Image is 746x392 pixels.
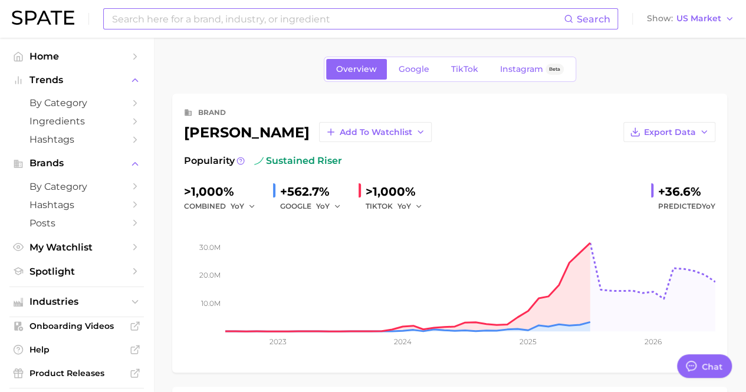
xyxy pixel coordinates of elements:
button: Add to Watchlist [319,122,432,142]
span: Hashtags [29,134,124,145]
a: Ingredients [9,112,144,130]
span: Onboarding Videos [29,321,124,331]
tspan: 2026 [645,337,662,346]
button: YoY [231,199,256,213]
img: sustained riser [254,156,264,166]
span: by Category [29,97,124,108]
img: SPATE [12,11,74,25]
a: Help [9,341,144,358]
tspan: 2025 [520,337,537,346]
input: Search here for a brand, industry, or ingredient [111,9,564,29]
button: Export Data [623,122,715,142]
span: Instagram [500,64,543,74]
a: Onboarding Videos [9,317,144,335]
a: Home [9,47,144,65]
a: My Watchlist [9,238,144,256]
span: Product Releases [29,368,124,378]
span: Posts [29,218,124,229]
span: My Watchlist [29,242,124,253]
a: TikTok [441,59,488,80]
span: Add to Watchlist [340,127,412,137]
span: >1,000% [366,185,416,199]
span: Popularity [184,154,235,168]
button: Brands [9,154,144,172]
span: YoY [316,201,330,211]
div: TIKTOK [366,199,430,213]
span: Beta [549,64,560,74]
span: Predicted [658,199,715,213]
span: Industries [29,297,124,307]
div: +562.7% [280,182,349,201]
div: combined [184,199,264,213]
span: Trends [29,75,124,85]
tspan: 2024 [394,337,412,346]
button: ShowUS Market [644,11,737,27]
span: Hashtags [29,199,124,210]
span: YoY [702,202,715,210]
span: Ingredients [29,116,124,127]
a: by Category [9,94,144,112]
span: Google [399,64,429,74]
button: Trends [9,71,144,89]
a: InstagramBeta [490,59,574,80]
span: YoY [397,201,411,211]
span: Home [29,51,124,62]
a: by Category [9,177,144,196]
span: Overview [336,64,377,74]
span: Search [577,14,610,25]
a: Hashtags [9,130,144,149]
div: brand [198,106,226,120]
a: Hashtags [9,196,144,214]
a: Google [389,59,439,80]
div: [PERSON_NAME] [184,122,432,142]
button: Industries [9,293,144,311]
a: Overview [326,59,387,80]
a: Product Releases [9,364,144,382]
span: by Category [29,181,124,192]
span: US Market [676,15,721,22]
span: Brands [29,158,124,169]
span: Export Data [644,127,696,137]
span: Help [29,344,124,355]
button: YoY [397,199,423,213]
span: sustained riser [254,154,342,168]
div: +36.6% [658,182,715,201]
span: YoY [231,201,244,211]
tspan: 2023 [269,337,286,346]
span: TikTok [451,64,478,74]
span: >1,000% [184,185,234,199]
div: GOOGLE [280,199,349,213]
span: Spotlight [29,266,124,277]
a: Posts [9,214,144,232]
span: Show [647,15,673,22]
button: YoY [316,199,341,213]
a: Spotlight [9,262,144,281]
